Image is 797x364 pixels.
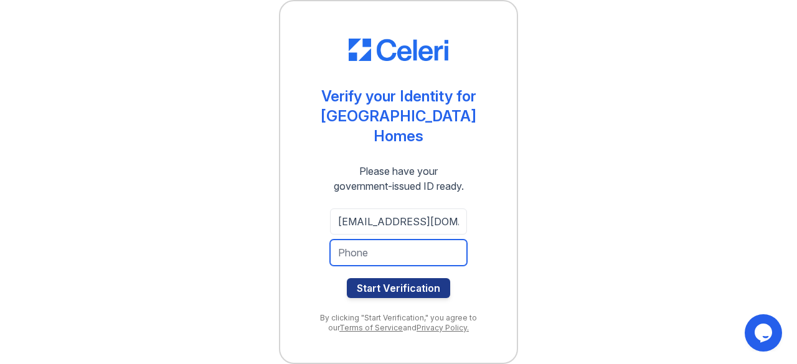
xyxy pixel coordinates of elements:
[745,314,785,352] iframe: chat widget
[349,39,448,61] img: CE_Logo_Blue-a8612792a0a2168367f1c8372b55b34899dd931a85d93a1a3d3e32e68fde9ad4.png
[339,323,403,332] a: Terms of Service
[305,313,492,333] div: By clicking "Start Verification," you agree to our and
[347,278,450,298] button: Start Verification
[330,240,467,266] input: Phone
[305,86,492,146] div: Verify your Identity for [GEOGRAPHIC_DATA] Homes
[330,208,467,235] input: Email
[311,164,486,194] div: Please have your government-issued ID ready.
[417,323,469,332] a: Privacy Policy.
